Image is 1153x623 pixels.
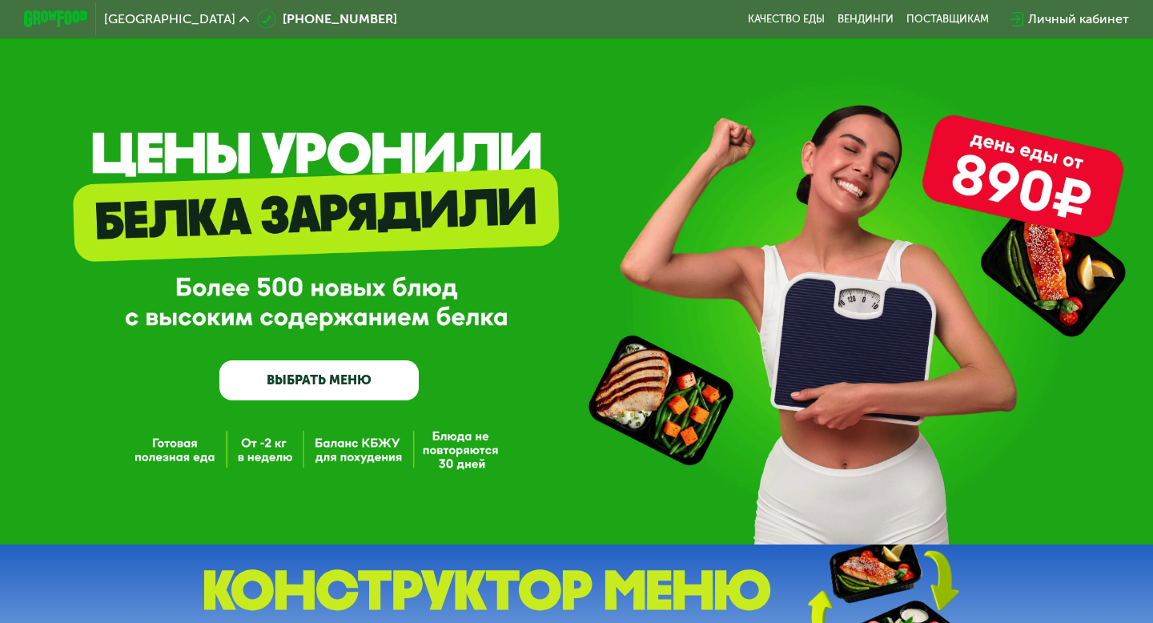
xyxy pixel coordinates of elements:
div: поставщикам [906,13,989,26]
a: ВЫБРАТЬ МЕНЮ [219,360,419,400]
div: Личный кабинет [1028,10,1129,29]
a: Вендинги [838,13,894,26]
a: Качество еды [748,13,825,26]
a: [PHONE_NUMBER] [257,10,397,29]
span: [GEOGRAPHIC_DATA] [104,13,235,26]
